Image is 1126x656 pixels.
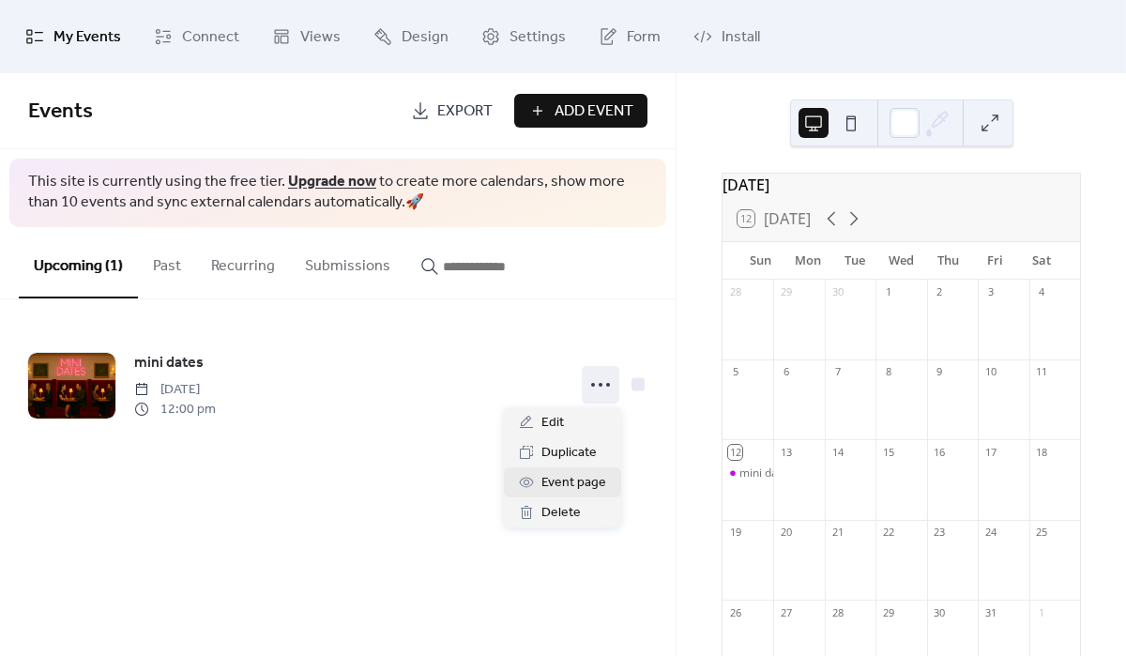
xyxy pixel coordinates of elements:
[134,351,204,375] a: mini dates
[290,227,405,297] button: Submissions
[1035,526,1049,540] div: 25
[779,605,793,619] div: 27
[541,412,564,435] span: Edit
[881,526,895,540] div: 22
[728,445,742,459] div: 12
[784,242,831,280] div: Mon
[1035,285,1049,299] div: 4
[585,8,675,66] a: Form
[541,442,597,465] span: Duplicate
[830,285,844,299] div: 30
[258,8,355,66] a: Views
[924,242,971,280] div: Thu
[679,8,774,66] a: Install
[728,526,742,540] div: 19
[134,380,216,400] span: [DATE]
[53,23,121,53] span: My Events
[28,91,93,132] span: Events
[514,94,647,128] button: Add Event
[779,526,793,540] div: 20
[19,227,138,298] button: Upcoming (1)
[723,174,1080,196] div: [DATE]
[1035,445,1049,459] div: 18
[467,8,580,66] a: Settings
[728,605,742,619] div: 26
[1035,365,1049,379] div: 11
[779,365,793,379] div: 6
[831,242,878,280] div: Tue
[140,8,253,66] a: Connect
[933,365,947,379] div: 9
[933,285,947,299] div: 2
[134,352,204,374] span: mini dates
[288,167,376,196] a: Upgrade now
[728,365,742,379] div: 5
[983,445,997,459] div: 17
[28,172,647,214] span: This site is currently using the free tier. to create more calendars, show more than 10 events an...
[555,100,633,123] span: Add Event
[933,605,947,619] div: 30
[359,8,463,66] a: Design
[830,445,844,459] div: 14
[196,227,290,297] button: Recurring
[402,23,449,53] span: Design
[983,365,997,379] div: 10
[983,605,997,619] div: 31
[779,285,793,299] div: 29
[933,445,947,459] div: 16
[983,526,997,540] div: 24
[830,605,844,619] div: 28
[728,285,742,299] div: 28
[779,445,793,459] div: 13
[541,502,581,525] span: Delete
[881,365,895,379] div: 8
[1035,605,1049,619] div: 1
[1018,242,1065,280] div: Sat
[971,242,1018,280] div: Fri
[397,94,507,128] a: Export
[830,526,844,540] div: 21
[510,23,566,53] span: Settings
[138,227,196,297] button: Past
[541,472,606,495] span: Event page
[723,465,773,481] div: mini dates
[881,285,895,299] div: 1
[627,23,661,53] span: Form
[830,365,844,379] div: 7
[878,242,925,280] div: Wed
[300,23,341,53] span: Views
[134,400,216,420] span: 12:00 pm
[983,285,997,299] div: 3
[738,242,784,280] div: Sun
[722,23,760,53] span: Install
[881,445,895,459] div: 15
[437,100,493,123] span: Export
[11,8,135,66] a: My Events
[182,23,239,53] span: Connect
[881,605,895,619] div: 29
[739,465,794,481] div: mini dates
[933,526,947,540] div: 23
